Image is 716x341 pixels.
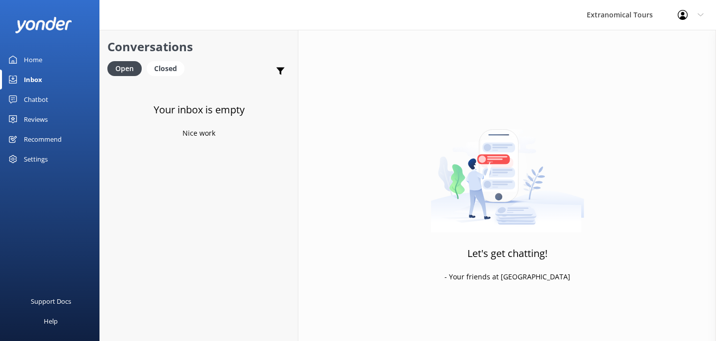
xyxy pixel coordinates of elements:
[24,50,42,70] div: Home
[107,61,142,76] div: Open
[44,311,58,331] div: Help
[24,70,42,89] div: Inbox
[24,129,62,149] div: Recommend
[107,37,290,56] h2: Conversations
[147,63,189,74] a: Closed
[467,246,547,261] h3: Let's get chatting!
[182,128,215,139] p: Nice work
[445,271,570,282] p: - Your friends at [GEOGRAPHIC_DATA]
[24,109,48,129] div: Reviews
[24,89,48,109] div: Chatbot
[154,102,245,118] h3: Your inbox is empty
[31,291,71,311] div: Support Docs
[107,63,147,74] a: Open
[147,61,184,76] div: Closed
[431,108,584,233] img: artwork of a man stealing a conversation from at giant smartphone
[24,149,48,169] div: Settings
[15,17,72,33] img: yonder-white-logo.png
